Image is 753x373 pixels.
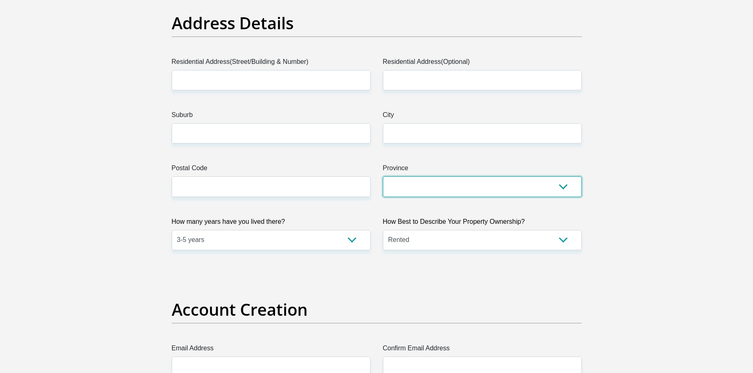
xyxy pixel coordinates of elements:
[172,230,371,250] select: Please select a value
[383,343,582,357] label: Confirm Email Address
[172,163,371,176] label: Postal Code
[172,123,371,143] input: Suburb
[383,57,582,70] label: Residential Address(Optional)
[172,217,371,230] label: How many years have you lived there?
[383,123,582,143] input: City
[383,217,582,230] label: How Best to Describe Your Property Ownership?
[172,176,371,197] input: Postal Code
[172,13,582,33] h2: Address Details
[383,230,582,250] select: Please select a value
[172,57,371,70] label: Residential Address(Street/Building & Number)
[172,300,582,319] h2: Account Creation
[172,70,371,90] input: Valid residential address
[383,70,582,90] input: Address line 2 (Optional)
[383,163,582,176] label: Province
[383,110,582,123] label: City
[172,110,371,123] label: Suburb
[172,343,371,357] label: Email Address
[383,176,582,197] select: Please Select a Province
